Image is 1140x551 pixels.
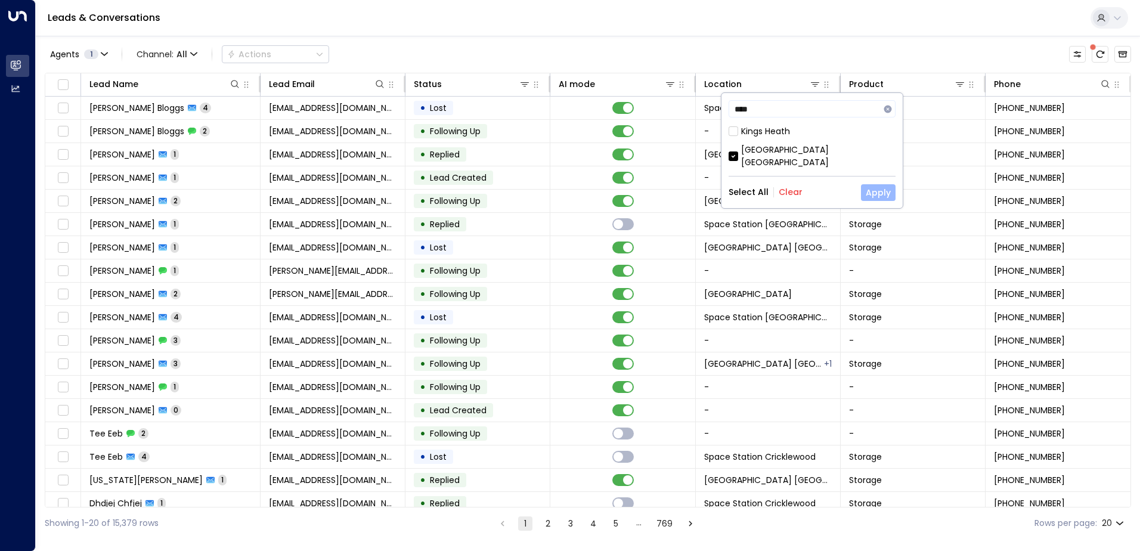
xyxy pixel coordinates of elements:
div: • [420,144,426,165]
span: +447917175517 [994,172,1065,184]
span: repijo3712@bitmens.com [269,102,396,114]
div: • [420,261,426,281]
td: - [841,399,986,422]
span: Following Up [430,381,481,393]
span: Joe Bloggs [89,102,184,114]
span: Toggle select row [55,333,70,348]
span: +447795694430 [994,242,1065,253]
span: robmalloch.62@gmail.com [269,311,396,323]
span: Following Up [430,265,481,277]
span: +447362342247 [994,125,1065,137]
span: Muhammad Mohsin [89,404,155,416]
span: +447825690138 [994,474,1065,486]
span: +447454316154 [994,497,1065,509]
span: Storage [849,497,882,509]
td: - [841,166,986,189]
span: robmalloch.62@gmail.com [269,335,396,346]
span: Space Station Shrewsbury [704,195,832,207]
td: - [841,120,986,143]
div: Space Station Slough [824,358,832,370]
span: Space Station St Johns Wood [704,358,823,370]
div: Button group with a nested menu [222,45,329,63]
span: Storage [849,474,882,486]
button: Clear [779,187,803,197]
span: Robert Malloch [89,311,155,323]
span: Dr Jade Hardy [89,218,155,230]
div: • [420,168,426,188]
div: [GEOGRAPHIC_DATA] [GEOGRAPHIC_DATA] [729,144,896,169]
div: Phone [994,77,1111,91]
span: Toggle select row [55,124,70,139]
button: Customize [1069,46,1086,63]
div: AI mode [559,77,676,91]
button: Go to page 3 [563,516,578,531]
div: Status [414,77,531,91]
div: • [420,307,426,327]
span: Space Station Shrewsbury [704,242,832,253]
span: Lead Created [430,172,487,184]
span: 1 [218,475,227,485]
span: Following Up [430,358,481,370]
span: +447362342247 [994,102,1065,114]
div: • [420,121,426,141]
td: - [841,329,986,352]
span: Toggle select row [55,473,70,488]
button: Go to page 4 [586,516,600,531]
span: Jas Koasha [89,265,155,277]
span: Following Up [430,428,481,439]
div: Status [414,77,442,91]
span: Lost [430,242,447,253]
div: Lead Email [269,77,386,91]
span: Tee Eeb [89,451,123,463]
span: Following Up [430,125,481,137]
span: 0 [171,405,181,415]
td: - [696,120,841,143]
span: Toggle select row [55,403,70,418]
button: Archived Leads [1114,46,1131,63]
div: Kings Heath [741,125,790,138]
span: Jason Alford [89,148,155,160]
div: 20 [1102,515,1126,532]
span: Storage [849,358,882,370]
span: jas-5@hotmail.co.uk [269,265,396,277]
span: Replied [430,474,460,486]
span: Georgiabrown240@gmail.com [269,474,396,486]
span: Storage [849,311,882,323]
span: 3 [171,335,181,345]
span: +447500874004 [994,358,1065,370]
span: jhardy89@hotmail.co.uk [269,218,396,230]
span: Toggle select row [55,357,70,372]
span: Agents [50,50,79,58]
span: Muhammad Mohsin [89,381,155,393]
div: • [420,330,426,351]
span: philsproson@hotmail.co.uk [269,242,396,253]
span: caligaraad95@outlook.com [269,451,396,463]
span: Tee Eeb [89,428,123,439]
span: Jas Koasha [89,288,155,300]
span: 3 [171,358,181,369]
div: • [420,377,426,397]
span: Storage [849,218,882,230]
span: Toggle select row [55,496,70,511]
span: +447577966977 [994,428,1065,439]
div: Actions [227,49,271,60]
div: • [420,191,426,211]
button: Go to page 769 [654,516,675,531]
div: • [420,98,426,118]
span: Storage [849,451,882,463]
div: Kings Heath [729,125,896,138]
span: dhrjehe@gmail.com [269,497,396,509]
div: Showing 1-20 of 15,379 rows [45,517,159,530]
span: Replied [430,218,460,230]
span: +447500874004 [994,404,1065,416]
span: 1 [171,149,179,159]
span: 4 [171,312,182,322]
div: AI mode [559,77,595,91]
td: - [696,376,841,398]
div: • [420,284,426,304]
span: +447917175517 [994,195,1065,207]
button: Go to page 5 [609,516,623,531]
span: +447577966977 [994,451,1065,463]
span: Muhammad Mohsin [89,358,155,370]
td: - [696,422,841,445]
